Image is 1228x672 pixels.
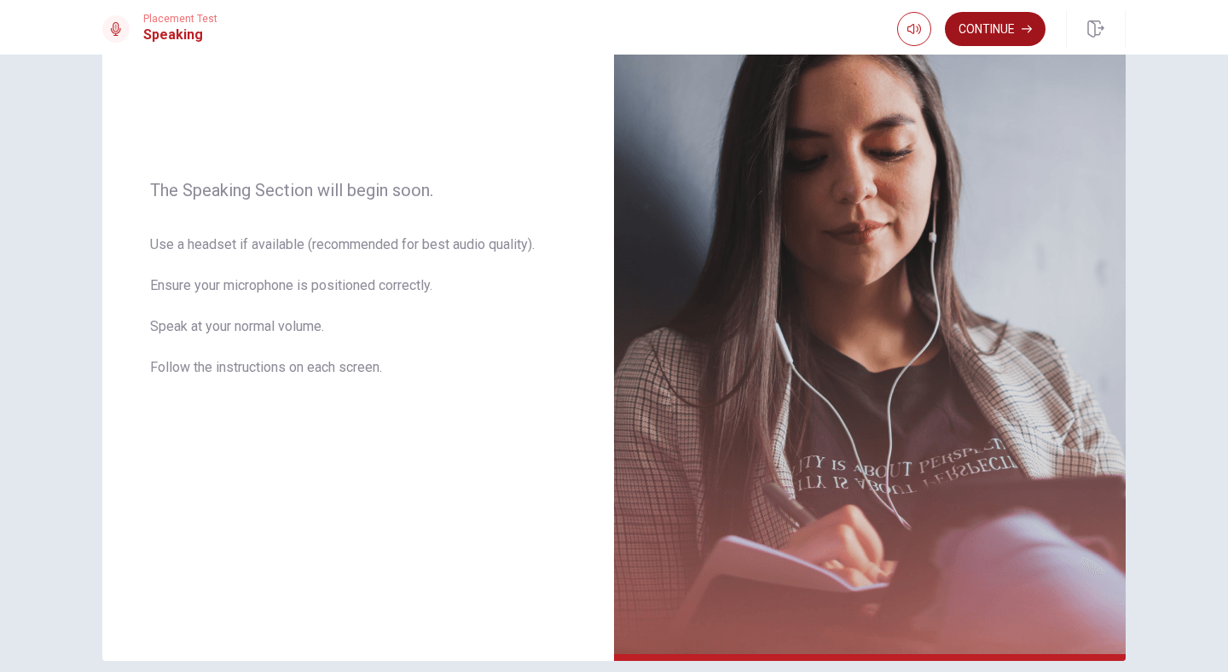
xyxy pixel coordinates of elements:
[143,13,217,25] span: Placement Test
[150,180,566,200] span: The Speaking Section will begin soon.
[945,12,1046,46] button: Continue
[143,25,217,45] h1: Speaking
[150,235,566,398] span: Use a headset if available (recommended for best audio quality). Ensure your microphone is positi...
